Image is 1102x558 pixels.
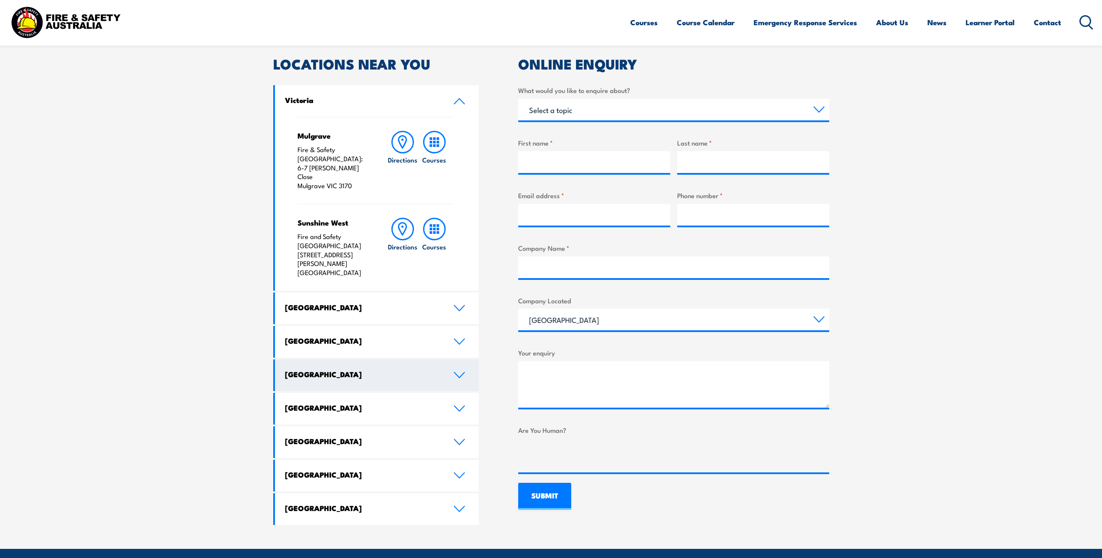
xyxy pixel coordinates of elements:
[298,145,370,190] p: Fire & Safety [GEOGRAPHIC_DATA]: 6-7 [PERSON_NAME] Close Mulgrave VIC 3170
[677,11,735,34] a: Course Calendar
[677,138,829,148] label: Last name
[419,218,450,277] a: Courses
[388,155,417,164] h6: Directions
[275,426,479,458] a: [GEOGRAPHIC_DATA]
[630,11,658,34] a: Courses
[285,470,440,479] h4: [GEOGRAPHIC_DATA]
[419,131,450,190] a: Courses
[275,493,479,525] a: [GEOGRAPHIC_DATA]
[285,436,440,446] h4: [GEOGRAPHIC_DATA]
[285,503,440,513] h4: [GEOGRAPHIC_DATA]
[387,218,418,277] a: Directions
[285,369,440,379] h4: [GEOGRAPHIC_DATA]
[876,11,908,34] a: About Us
[518,348,829,358] label: Your enquiry
[285,302,440,312] h4: [GEOGRAPHIC_DATA]
[285,336,440,345] h4: [GEOGRAPHIC_DATA]
[298,232,370,277] p: Fire and Safety [GEOGRAPHIC_DATA] [STREET_ADDRESS][PERSON_NAME] [GEOGRAPHIC_DATA]
[387,131,418,190] a: Directions
[275,359,479,391] a: [GEOGRAPHIC_DATA]
[275,85,479,117] a: Victoria
[518,190,670,200] label: Email address
[1034,11,1061,34] a: Contact
[422,155,446,164] h6: Courses
[677,190,829,200] label: Phone number
[518,438,650,472] iframe: reCAPTCHA
[518,57,829,70] h2: ONLINE ENQUIRY
[275,326,479,358] a: [GEOGRAPHIC_DATA]
[275,292,479,324] a: [GEOGRAPHIC_DATA]
[275,393,479,425] a: [GEOGRAPHIC_DATA]
[275,460,479,492] a: [GEOGRAPHIC_DATA]
[518,425,829,435] label: Are You Human?
[927,11,946,34] a: News
[388,242,417,251] h6: Directions
[518,243,829,253] label: Company Name
[518,483,571,510] input: SUBMIT
[518,296,829,306] label: Company Located
[422,242,446,251] h6: Courses
[285,403,440,412] h4: [GEOGRAPHIC_DATA]
[298,218,370,227] h4: Sunshine West
[298,131,370,140] h4: Mulgrave
[273,57,479,70] h2: LOCATIONS NEAR YOU
[285,95,440,105] h4: Victoria
[966,11,1015,34] a: Learner Portal
[754,11,857,34] a: Emergency Response Services
[518,85,829,95] label: What would you like to enquire about?
[518,138,670,148] label: First name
